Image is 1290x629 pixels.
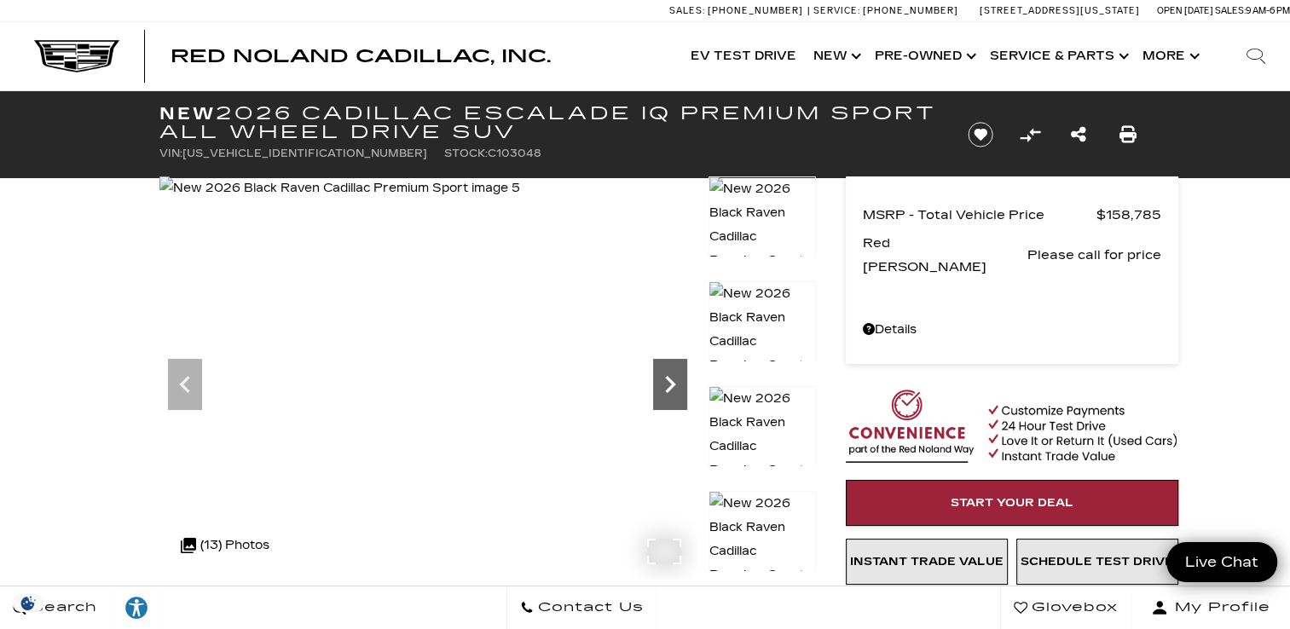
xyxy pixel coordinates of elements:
span: VIN: [159,147,182,159]
img: Opt-Out Icon [9,594,48,612]
a: Schedule Test Drive [1016,539,1178,585]
span: Red Noland Cadillac, Inc. [171,46,551,66]
h1: 2026 Cadillac ESCALADE IQ Premium Sport All Wheel Drive SUV [159,104,940,141]
span: Glovebox [1027,596,1118,620]
span: Search [26,596,97,620]
img: New 2026 Black Raven Cadillac Premium Sport image 8 [709,491,816,612]
span: Red [PERSON_NAME] [863,231,1027,279]
span: Contact Us [534,596,644,620]
a: Share this New 2026 Cadillac ESCALADE IQ Premium Sport All Wheel Drive SUV [1071,123,1086,147]
span: [PHONE_NUMBER] [708,5,803,16]
img: New 2026 Black Raven Cadillac Premium Sport image 5 [709,176,816,297]
span: Service: [813,5,860,16]
a: Contact Us [506,586,657,629]
a: Details [863,318,1161,342]
span: Please call for price [1027,243,1161,267]
span: Stock: [444,147,488,159]
a: Instant Trade Value [846,539,1008,585]
span: [PHONE_NUMBER] [863,5,958,16]
img: New 2026 Black Raven Cadillac Premium Sport image 5 [159,176,520,200]
a: Red Noland Cadillac, Inc. [171,48,551,65]
span: Sales: [669,5,705,16]
span: Sales: [1215,5,1246,16]
div: Previous [168,359,202,410]
span: Start Your Deal [951,496,1073,510]
a: Sales: [PHONE_NUMBER] [669,6,807,15]
a: Print this New 2026 Cadillac ESCALADE IQ Premium Sport All Wheel Drive SUV [1119,123,1137,147]
a: Live Chat [1166,542,1277,582]
a: EV Test Drive [682,22,805,90]
a: Pre-Owned [866,22,981,90]
img: New 2026 Black Raven Cadillac Premium Sport image 6 [709,281,816,402]
a: New [805,22,866,90]
a: Explore your accessibility options [111,586,163,629]
a: MSRP - Total Vehicle Price $158,785 [863,203,1161,227]
img: New 2026 Black Raven Cadillac Premium Sport image 7 [709,386,816,507]
strong: New [159,103,216,124]
button: Compare Vehicle [1017,122,1043,147]
span: Instant Trade Value [850,555,1004,568]
span: MSRP - Total Vehicle Price [863,203,1096,227]
span: [US_VEHICLE_IDENTIFICATION_NUMBER] [182,147,427,159]
span: C103048 [488,147,541,159]
a: Glovebox [1000,586,1131,629]
span: $158,785 [1096,203,1161,227]
a: Red [PERSON_NAME] Please call for price [863,231,1161,279]
span: 9 AM-6 PM [1246,5,1290,16]
a: Start Your Deal [846,480,1178,526]
a: Service: [PHONE_NUMBER] [807,6,963,15]
button: Open user profile menu [1131,586,1290,629]
div: Explore your accessibility options [111,595,162,620]
button: More [1134,22,1205,90]
a: Service & Parts [981,22,1134,90]
img: Cadillac Dark Logo with Cadillac White Text [34,40,119,72]
span: Schedule Test Drive [1021,555,1173,568]
div: (13) Photos [172,525,278,566]
span: Live Chat [1177,552,1267,572]
span: My Profile [1168,596,1270,620]
div: Next [653,359,687,410]
a: [STREET_ADDRESS][US_STATE] [980,5,1140,16]
section: Click to Open Cookie Consent Modal [9,594,48,612]
button: Save vehicle [962,121,999,148]
span: Open [DATE] [1157,5,1213,16]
